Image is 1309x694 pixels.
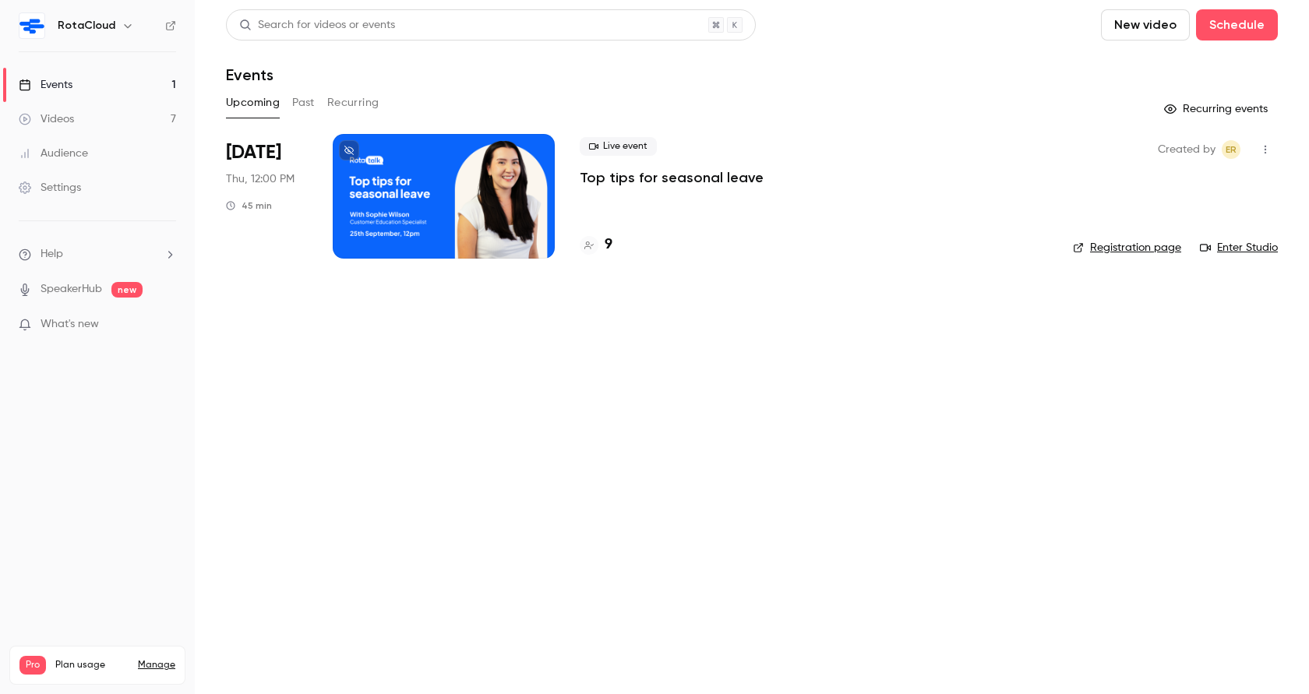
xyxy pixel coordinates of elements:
span: Plan usage [55,659,129,671]
div: Audience [19,146,88,161]
a: Manage [138,659,175,671]
a: Top tips for seasonal leave [580,168,764,187]
div: Settings [19,180,81,196]
iframe: Noticeable Trigger [157,318,176,332]
div: 45 min [226,199,272,212]
a: Registration page [1073,240,1181,255]
span: ER [1226,140,1237,159]
button: Schedule [1196,9,1278,41]
a: SpeakerHub [41,281,102,298]
div: Search for videos or events [239,17,395,33]
button: Upcoming [226,90,280,115]
h1: Events [226,65,273,84]
span: new [111,282,143,298]
span: Pro [19,656,46,675]
h4: 9 [605,234,612,255]
button: Past [292,90,315,115]
a: Enter Studio [1200,240,1278,255]
li: help-dropdown-opener [19,246,176,262]
button: Recurring events [1157,97,1278,122]
div: Videos [19,111,74,127]
h6: RotaCloud [58,18,115,33]
span: [DATE] [226,140,281,165]
span: Ethan Rylett [1222,140,1240,159]
span: Thu, 12:00 PM [226,171,295,187]
span: What's new [41,316,99,333]
button: New video [1101,9,1190,41]
div: Events [19,77,72,93]
a: 9 [580,234,612,255]
span: Help [41,246,63,262]
div: Sep 25 Thu, 12:00 PM (Europe/London) [226,134,308,259]
button: Recurring [327,90,379,115]
span: Live event [580,137,657,156]
img: RotaCloud [19,13,44,38]
span: Created by [1158,140,1215,159]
